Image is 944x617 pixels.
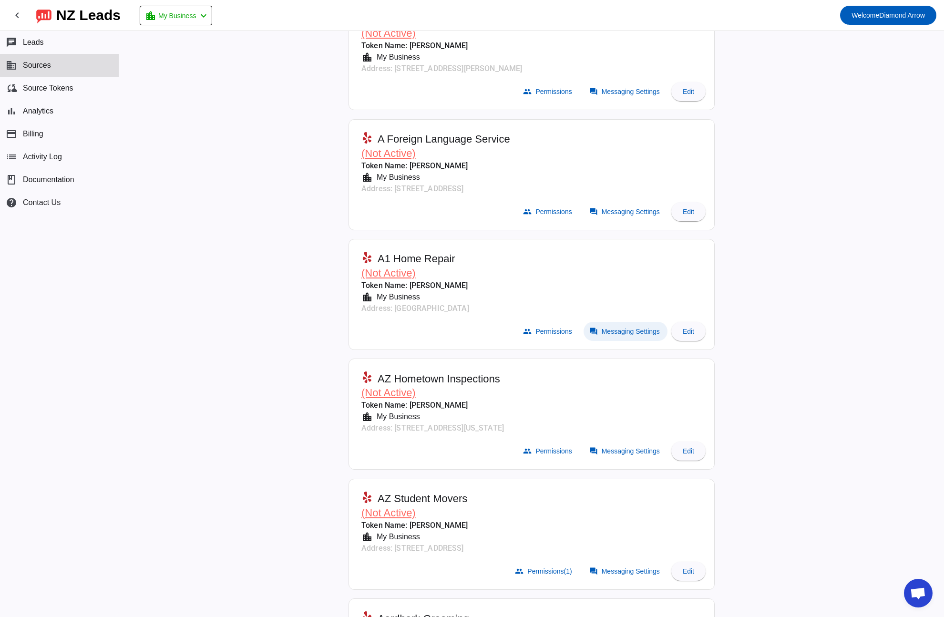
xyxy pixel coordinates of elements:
[535,88,572,95] span: Permissions
[6,151,17,163] mat-icon: list
[904,579,933,607] div: Open chat
[198,10,209,21] mat-icon: chevron_left
[23,175,74,184] span: Documentation
[535,208,572,216] span: Permissions
[23,198,61,207] span: Contact Us
[361,543,468,554] mat-card-subtitle: Address: [STREET_ADDRESS]
[523,87,532,96] mat-icon: group
[6,82,17,94] mat-icon: cloud_sync
[140,6,212,25] button: My Business
[23,107,53,115] span: Analytics
[602,567,660,575] span: Messaging Settings
[683,88,694,95] span: Edit
[145,10,156,21] mat-icon: location_city
[584,202,667,221] button: Messaging Settings
[584,562,667,581] button: Messaging Settings
[23,38,44,47] span: Leads
[683,567,694,575] span: Edit
[36,7,51,23] img: logo
[671,322,706,341] button: Edit
[6,60,17,71] mat-icon: business
[373,531,420,543] div: My Business
[378,252,455,266] span: A1 Home Repair
[6,128,17,140] mat-icon: payment
[23,153,62,161] span: Activity Log
[589,87,598,96] mat-icon: forum
[373,411,420,422] div: My Business
[683,447,694,455] span: Edit
[361,303,469,314] mat-card-subtitle: Address: [GEOGRAPHIC_DATA]
[361,520,468,531] mat-card-subtitle: Token Name: [PERSON_NAME]
[517,202,579,221] button: Permissions
[523,327,532,336] mat-icon: group
[589,207,598,216] mat-icon: forum
[23,61,51,70] span: Sources
[671,82,706,101] button: Edit
[378,372,500,386] span: AZ Hometown Inspections
[158,9,196,22] span: My Business
[361,172,373,183] mat-icon: location_city
[378,492,467,505] span: AZ Student Movers
[535,328,572,335] span: Permissions
[589,567,598,576] mat-icon: forum
[671,562,706,581] button: Edit
[602,208,660,216] span: Messaging Settings
[361,400,504,411] mat-card-subtitle: Token Name: [PERSON_NAME]
[602,88,660,95] span: Messaging Settings
[6,174,17,185] span: book
[361,63,522,74] mat-card-subtitle: Address: [STREET_ADDRESS][PERSON_NAME]
[515,567,523,576] mat-icon: group
[517,82,579,101] button: Permissions
[6,105,17,117] mat-icon: bar_chart
[11,10,23,21] mat-icon: chevron_left
[6,197,17,208] mat-icon: help
[509,562,579,581] button: Permissions(1)
[361,280,469,291] mat-card-subtitle: Token Name: [PERSON_NAME]
[361,183,510,195] mat-card-subtitle: Address: [STREET_ADDRESS]
[602,328,660,335] span: Messaging Settings
[361,291,373,303] mat-icon: location_city
[517,322,579,341] button: Permissions
[361,422,504,434] mat-card-subtitle: Address: [STREET_ADDRESS][US_STATE]
[535,447,572,455] span: Permissions
[361,507,416,519] span: (Not Active)
[671,202,706,221] button: Edit
[523,447,532,455] mat-icon: group
[361,160,510,172] mat-card-subtitle: Token Name: [PERSON_NAME]
[56,9,121,22] div: NZ Leads
[361,531,373,543] mat-icon: location_city
[361,40,522,51] mat-card-subtitle: Token Name: [PERSON_NAME]
[517,442,579,461] button: Permissions
[564,567,572,575] span: (1)
[527,567,572,575] span: Permissions
[373,172,420,183] div: My Business
[683,208,694,216] span: Edit
[523,207,532,216] mat-icon: group
[683,328,694,335] span: Edit
[361,147,416,159] span: (Not Active)
[378,133,510,146] span: A Foreign Language Service
[584,322,667,341] button: Messaging Settings
[602,447,660,455] span: Messaging Settings
[6,37,17,48] mat-icon: chat
[589,447,598,455] mat-icon: forum
[852,9,925,22] span: Diamond Arrow
[23,130,43,138] span: Billing
[852,11,879,19] span: Welcome
[361,411,373,422] mat-icon: location_city
[589,327,598,336] mat-icon: forum
[361,27,416,39] span: (Not Active)
[361,267,416,279] span: (Not Active)
[584,442,667,461] button: Messaging Settings
[361,51,373,63] mat-icon: location_city
[361,387,416,399] span: (Not Active)
[840,6,936,25] button: WelcomeDiamond Arrow
[373,291,420,303] div: My Business
[373,51,420,63] div: My Business
[23,84,73,93] span: Source Tokens
[671,442,706,461] button: Edit
[584,82,667,101] button: Messaging Settings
